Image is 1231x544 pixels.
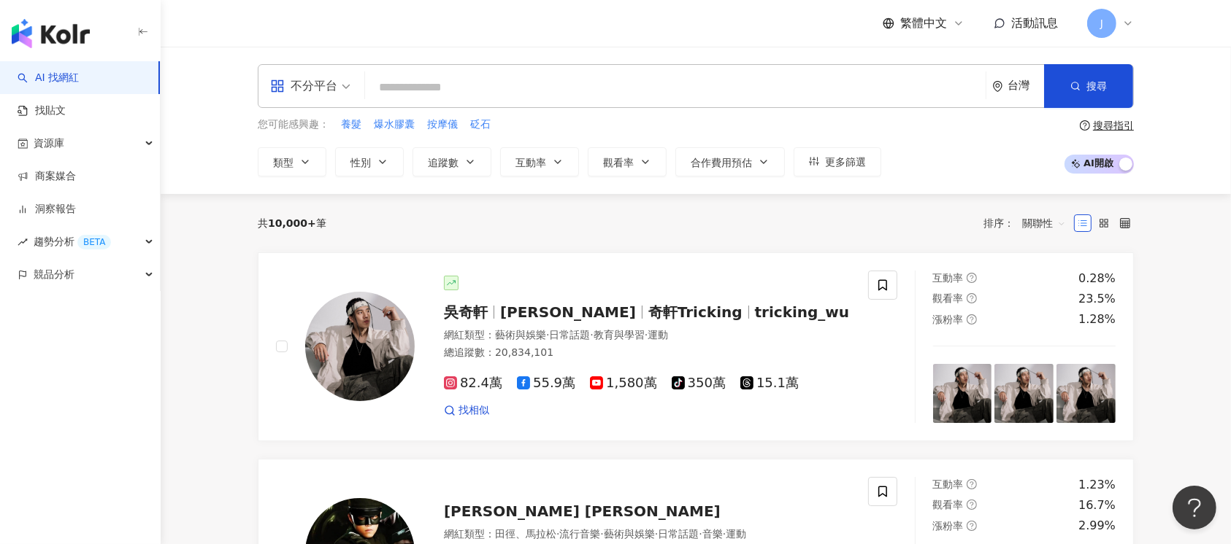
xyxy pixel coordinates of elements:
div: 網紅類型 ： [444,328,851,343]
span: 觀看率 [933,292,964,304]
span: 吳奇軒 [444,303,488,321]
span: 音樂 [702,528,723,540]
span: question-circle [967,293,977,303]
span: 10,000+ [268,217,316,229]
span: question-circle [967,314,977,325]
span: 奇軒Tricking [648,303,743,321]
span: appstore [270,79,285,93]
img: KOL Avatar [305,292,415,401]
img: post-image [994,364,1054,423]
span: environment [992,81,1003,92]
span: question-circle [967,273,977,283]
button: 爆水膠囊 [373,117,415,133]
button: 更多篩選 [794,147,881,176]
span: question-circle [1080,120,1090,131]
span: 趨勢分析 [34,225,111,258]
span: 追蹤數 [428,157,459,168]
span: 類型 [273,157,294,168]
span: 55.9萬 [517,376,575,391]
span: 搜尋 [1086,80,1107,92]
span: 觀看率 [933,499,964,510]
span: · [590,329,593,341]
span: question-circle [967,521,977,531]
div: 不分平台 [270,74,337,98]
span: · [699,528,702,540]
span: 1,580萬 [590,376,657,391]
div: 1.23% [1078,477,1116,493]
span: 資源庫 [34,127,64,160]
iframe: Help Scout Beacon - Open [1173,486,1216,529]
span: 350萬 [672,376,726,391]
span: 15.1萬 [740,376,799,391]
span: [PERSON_NAME] [PERSON_NAME] [444,502,721,520]
span: 合作費用預估 [691,157,752,168]
span: 日常話題 [658,528,699,540]
span: · [723,528,726,540]
span: 您可能感興趣： [258,117,329,132]
div: 2.99% [1078,518,1116,534]
div: 台灣 [1008,79,1044,92]
span: · [546,329,549,341]
span: 互動率 [515,157,546,168]
span: · [600,528,603,540]
span: 關聯性 [1022,211,1066,235]
img: logo [12,19,90,48]
span: 找相似 [459,403,489,418]
span: 流行音樂 [559,528,600,540]
span: 運動 [648,329,668,341]
img: post-image [1056,364,1116,423]
span: 活動訊息 [1011,16,1058,30]
span: 爆水膠囊 [374,117,415,132]
div: 網紅類型 ： [444,527,851,542]
span: 漲粉率 [933,314,964,325]
img: post-image [933,364,992,423]
div: BETA [77,235,111,249]
div: 排序： [983,211,1074,235]
a: KOL Avatar吳奇軒[PERSON_NAME]奇軒Trickingtricking_wu網紅類型：藝術與娛樂·日常話題·教育與學習·運動總追蹤數：20,834,10182.4萬55.9萬1... [258,252,1134,441]
a: 洞察報告 [18,202,76,217]
span: · [655,528,658,540]
button: 砭石 [469,117,491,133]
span: 教育與學習 [594,329,645,341]
button: 互動率 [500,147,579,176]
span: 養髮 [341,117,361,132]
a: searchAI 找網紅 [18,71,79,85]
div: 1.28% [1078,311,1116,327]
span: 更多篩選 [825,156,866,168]
span: 藝術與娛樂 [495,329,546,341]
button: 搜尋 [1044,64,1133,108]
span: 砭石 [470,117,491,132]
a: 找相似 [444,403,489,418]
span: 互動率 [933,272,964,284]
span: J [1100,15,1103,31]
span: 運動 [726,528,746,540]
span: 觀看率 [603,157,634,168]
span: 競品分析 [34,258,74,291]
span: 田徑、馬拉松 [495,528,556,540]
div: 23.5% [1078,291,1116,307]
div: 搜尋指引 [1093,120,1134,131]
button: 按摩儀 [426,117,459,133]
span: 藝術與娛樂 [604,528,655,540]
button: 追蹤數 [413,147,491,176]
span: 漲粉率 [933,520,964,532]
span: 繁體中文 [900,15,947,31]
span: · [645,329,648,341]
span: 日常話題 [549,329,590,341]
a: 商案媒合 [18,169,76,184]
button: 類型 [258,147,326,176]
span: question-circle [967,500,977,510]
div: 16.7% [1078,497,1116,513]
span: tricking_wu [755,303,850,321]
span: 82.4萬 [444,376,502,391]
span: 互動率 [933,478,964,490]
button: 性別 [335,147,404,176]
span: rise [18,237,28,247]
button: 合作費用預估 [675,147,785,176]
span: [PERSON_NAME] [500,303,636,321]
a: 找貼文 [18,104,66,118]
button: 觀看率 [588,147,667,176]
span: question-circle [967,479,977,489]
button: 養髮 [340,117,362,133]
span: 按摩儀 [427,117,458,132]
